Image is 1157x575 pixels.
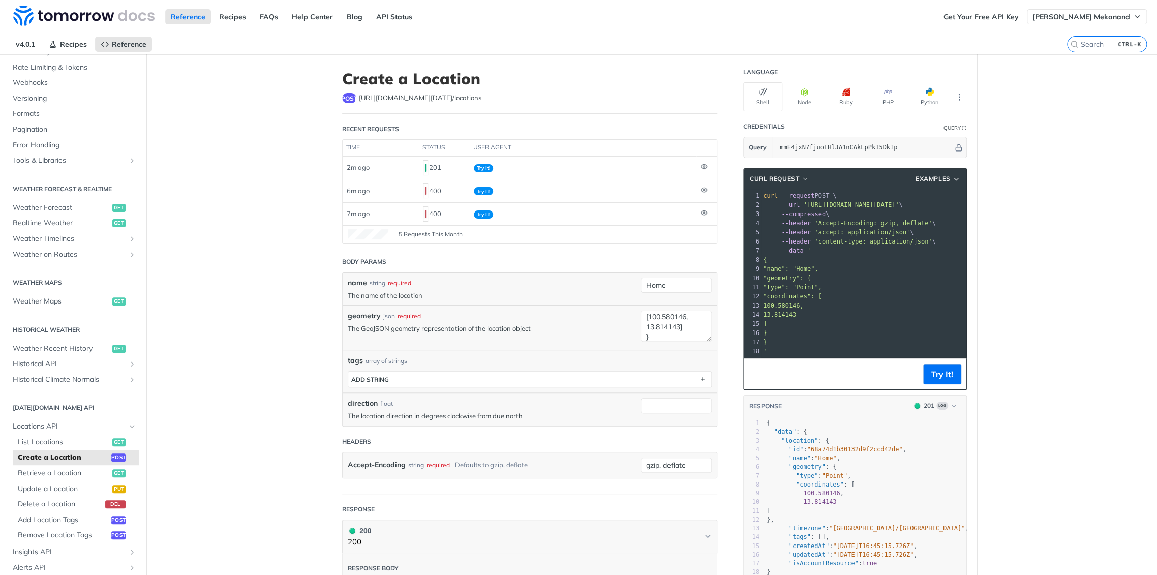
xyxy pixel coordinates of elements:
[111,531,126,539] span: post
[474,187,493,195] span: Try It!
[763,192,837,199] span: POST \
[18,499,103,509] span: Delete a Location
[763,256,767,263] span: {
[785,82,824,111] button: Node
[10,37,41,52] span: v4.0.1
[744,445,759,454] div: 4
[744,328,761,338] div: 16
[348,324,635,333] p: The GeoJSON geometry representation of the location object
[763,311,796,318] span: 13.814143
[383,312,395,321] div: json
[8,200,139,216] a: Weather Forecastget
[744,292,761,301] div: 12
[8,356,139,372] a: Historical APIShow subpages for Historical API
[13,125,136,135] span: Pagination
[943,124,961,132] div: Query
[774,428,796,435] span: "data"
[8,403,139,412] h2: [DATE][DOMAIN_NAME] API
[112,40,146,49] span: Reference
[763,229,914,236] span: \
[214,9,252,24] a: Recipes
[8,372,139,387] a: Historical Climate NormalsShow subpages for Historical Climate Normals
[744,255,761,264] div: 8
[8,153,139,168] a: Tools & LibrariesShow subpages for Tools & Libraries
[254,9,284,24] a: FAQs
[744,489,759,498] div: 9
[744,301,761,310] div: 13
[13,375,126,385] span: Historical Climate Normals
[348,525,371,536] div: 200
[348,411,635,420] p: The location direction in degrees clockwise from due north
[952,89,967,105] button: More Languages
[788,463,825,470] span: "geometry"
[763,348,767,355] span: '
[13,218,110,228] span: Realtime Weather
[923,364,961,384] button: Try It!
[796,481,844,488] span: "coordinates"
[425,187,426,195] span: 400
[347,187,370,195] span: 6m ago
[13,140,136,150] span: Error Handling
[8,544,139,560] a: Insights APIShow subpages for Insights API
[814,455,836,462] span: "Home"
[8,122,139,137] a: Pagination
[105,500,126,508] span: del
[347,209,370,218] span: 7m ago
[744,480,759,489] div: 8
[342,70,717,88] h1: Create a Location
[347,163,370,171] span: 2m ago
[744,533,759,541] div: 14
[348,525,712,548] button: 200 200200
[111,516,126,524] span: post
[13,234,126,244] span: Weather Timelines
[18,515,109,525] span: Add Location Tags
[763,293,822,300] span: "coordinates": [
[128,564,136,572] button: Show subpages for Alerts API
[767,525,968,532] span: : ,
[744,191,761,200] div: 1
[763,238,936,245] span: \
[744,472,759,480] div: 7
[112,438,126,446] span: get
[744,246,761,255] div: 7
[744,516,759,524] div: 12
[13,547,126,557] span: Insights API
[781,247,803,254] span: --data
[744,454,759,463] div: 5
[814,220,932,227] span: 'Accept-Encoding: gzip, deflate'
[767,516,774,523] span: },
[128,157,136,165] button: Show subpages for Tools & Libraries
[910,82,949,111] button: Python
[744,137,772,158] button: Query
[862,560,877,567] span: true
[474,164,493,172] span: Try It!
[912,174,964,184] button: Examples
[13,109,136,119] span: Formats
[8,138,139,153] a: Error Handling
[8,341,139,356] a: Weather Recent Historyget
[744,228,761,237] div: 5
[8,419,139,434] a: Locations APIHide subpages for Locations API
[342,437,371,446] div: Headers
[767,533,829,540] span: : [],
[8,216,139,231] a: Realtime Weatherget
[348,229,388,239] canvas: Line Graph
[18,468,110,478] span: Retrieve a Location
[749,143,767,152] span: Query
[796,472,818,479] span: "type"
[112,469,126,477] span: get
[814,238,932,245] span: 'content-type: application/json'
[767,551,917,558] span: : ,
[13,250,126,260] span: Weather on Routes
[348,291,635,300] p: The name of the location
[342,93,356,103] span: post
[408,458,424,472] div: string
[398,312,421,321] div: required
[924,401,934,410] div: 201
[775,137,953,158] input: apikey
[744,498,759,506] div: 10
[953,142,964,153] button: Hide
[13,563,126,573] span: Alerts API
[746,174,812,184] button: cURL Request
[641,311,712,342] textarea: { "type": "Point", "coordinates": [100.580146, 13.814143] }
